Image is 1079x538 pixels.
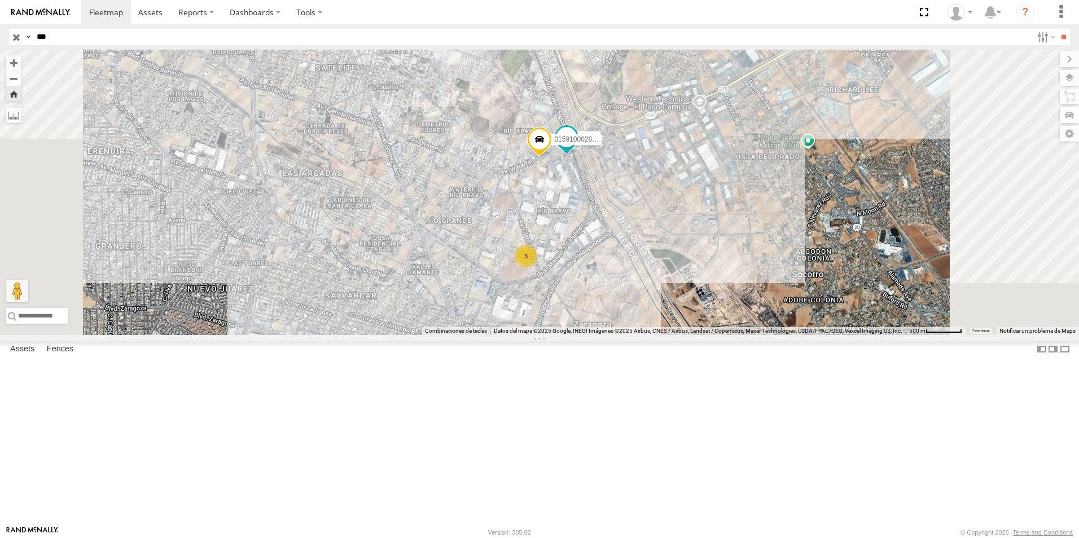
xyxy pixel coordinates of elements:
[6,107,21,123] label: Measure
[5,341,40,357] label: Assets
[909,328,926,334] span: 500 m
[425,327,487,335] button: Combinaciones de teclas
[906,327,966,335] button: Escala del mapa: 500 m por 61 píxeles
[1016,3,1034,21] i: ?
[1059,341,1071,358] label: Hide Summary Table
[488,529,531,536] div: Version: 305.02
[1033,29,1057,45] label: Search Filter Options
[494,328,902,334] span: Datos del mapa ©2025 Google, INEGI Imágenes ©2025 Airbus, CNES / Airbus, Landsat / Copernicus, Ma...
[6,527,58,538] a: Visit our Website
[960,529,1073,536] div: © Copyright 2025 -
[554,135,611,143] span: 015910002866344
[1013,529,1073,536] a: Terms and Conditions
[1047,341,1059,358] label: Dock Summary Table to the Right
[515,245,537,267] div: 3
[6,86,21,102] button: Zoom Home
[24,29,33,45] label: Search Query
[1060,126,1079,142] label: Map Settings
[1036,341,1047,358] label: Dock Summary Table to the Left
[6,55,21,70] button: Zoom in
[944,4,976,21] div: Zulma Brisa Rios
[6,280,28,302] button: Arrastra al hombrecito al mapa para abrir Street View
[999,328,1076,334] a: Notificar un problema de Maps
[6,70,21,86] button: Zoom out
[11,8,70,16] img: rand-logo.svg
[972,329,990,333] a: Términos
[41,341,79,357] label: Fences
